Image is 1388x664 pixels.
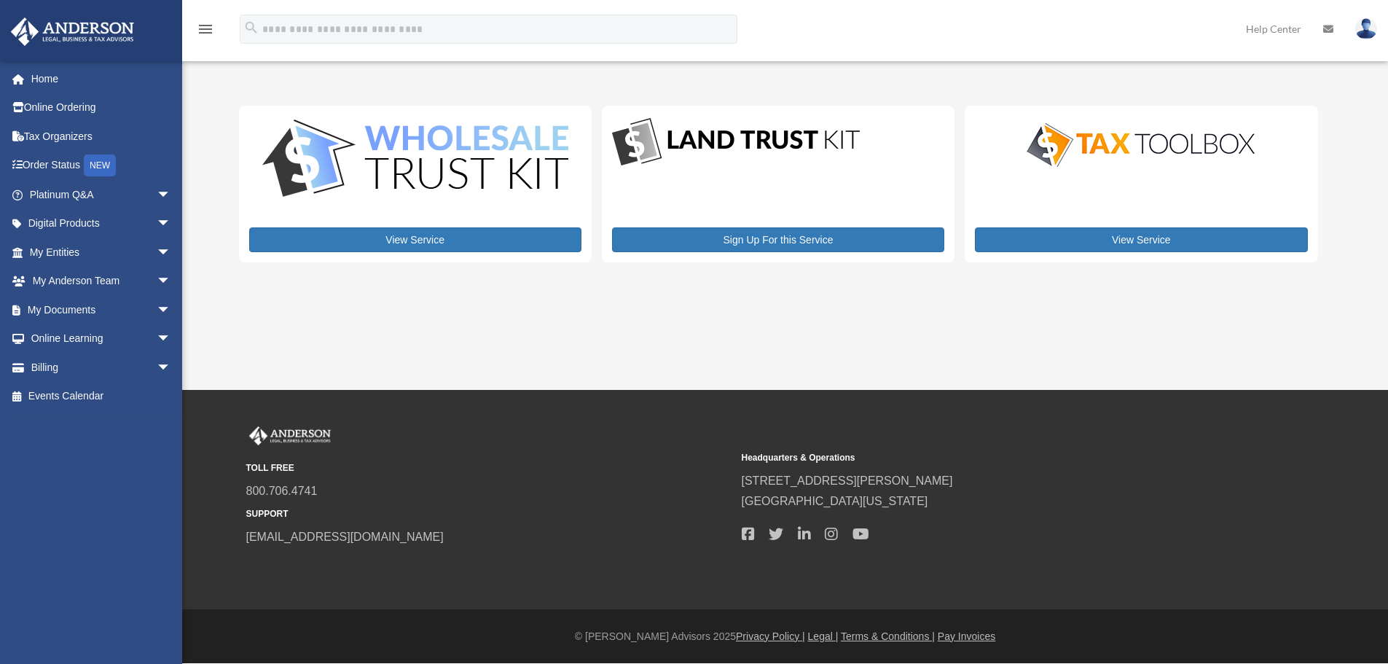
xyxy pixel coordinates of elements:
div: © [PERSON_NAME] Advisors 2025 [182,628,1388,646]
img: Anderson Advisors Platinum Portal [7,17,138,46]
a: [GEOGRAPHIC_DATA][US_STATE] [742,495,928,507]
small: SUPPORT [246,507,732,522]
a: Terms & Conditions | [841,630,935,642]
a: View Service [249,227,581,252]
a: Pay Invoices [938,630,995,642]
small: TOLL FREE [246,461,732,476]
a: My Documentsarrow_drop_down [10,295,193,324]
a: [STREET_ADDRESS][PERSON_NAME] [742,474,953,487]
small: Headquarters & Operations [742,450,1227,466]
a: My Entitiesarrow_drop_down [10,238,193,267]
span: arrow_drop_down [157,295,186,325]
span: arrow_drop_down [157,209,186,239]
span: arrow_drop_down [157,353,186,383]
div: NEW [84,155,116,176]
a: Online Ordering [10,93,193,122]
a: Order StatusNEW [10,151,193,181]
span: arrow_drop_down [157,238,186,267]
span: arrow_drop_down [157,180,186,210]
a: Home [10,64,193,93]
a: View Service [975,227,1307,252]
a: Billingarrow_drop_down [10,353,193,382]
a: Privacy Policy | [736,630,805,642]
a: Tax Organizers [10,122,193,151]
a: Legal | [808,630,839,642]
span: arrow_drop_down [157,267,186,297]
a: Digital Productsarrow_drop_down [10,209,186,238]
a: Sign Up For this Service [612,227,944,252]
i: menu [197,20,214,38]
a: Events Calendar [10,382,193,411]
i: search [243,20,259,36]
img: LandTrust_lgo-1.jpg [612,116,860,169]
a: [EMAIL_ADDRESS][DOMAIN_NAME] [246,531,444,543]
a: Online Learningarrow_drop_down [10,324,193,354]
a: menu [197,26,214,38]
img: User Pic [1355,18,1377,39]
span: arrow_drop_down [157,324,186,354]
img: Anderson Advisors Platinum Portal [246,426,334,445]
a: 800.706.4741 [246,485,318,497]
a: Platinum Q&Aarrow_drop_down [10,180,193,209]
a: My Anderson Teamarrow_drop_down [10,267,193,296]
